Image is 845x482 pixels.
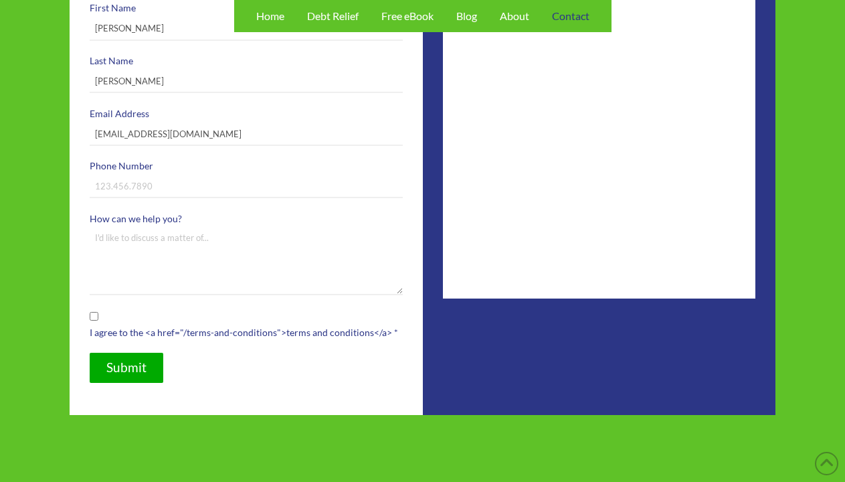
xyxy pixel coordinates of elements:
input: Hello@johnsmith.com [90,123,403,145]
span: Debt Relief [307,11,359,21]
span: About [500,11,529,21]
span: Free eBook [381,11,434,21]
a: Back to Top [815,452,838,475]
input: Smith [90,70,403,93]
label: Phone Number [90,158,403,174]
label: Email Address [90,106,403,122]
span: Contact [552,11,589,21]
span: Blog [456,11,477,21]
input: Submit [90,353,163,383]
input: 123.456.7890 [90,175,403,198]
label: How can we help you? [90,211,403,227]
label: Last Name [90,53,403,69]
span: Home [256,11,284,21]
label: I agree to the <a href="/terms-and-conditions">terms and conditions</a> * [90,325,403,341]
